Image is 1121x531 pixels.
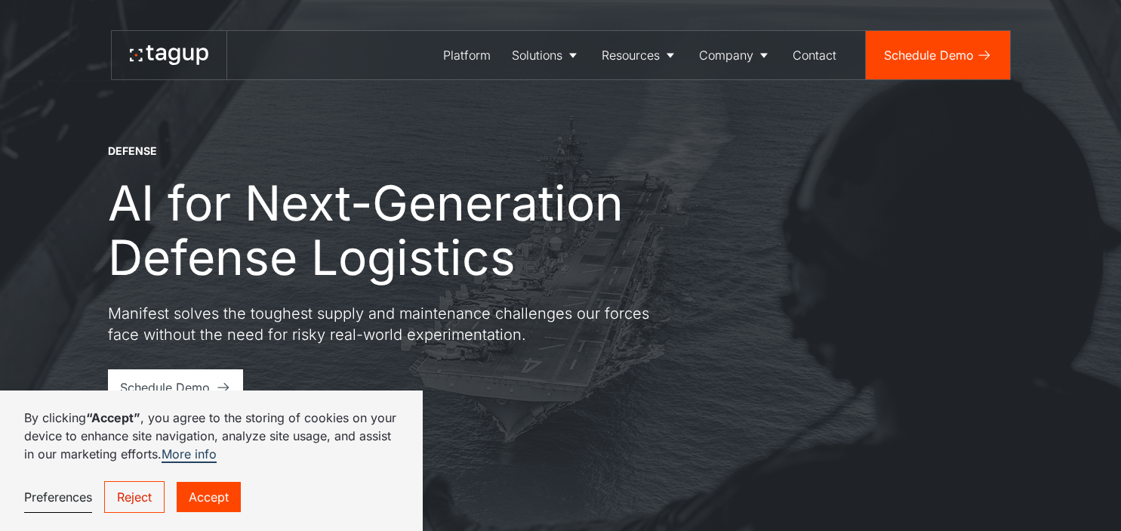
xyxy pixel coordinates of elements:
a: Reject [104,481,165,513]
a: Platform [433,31,501,79]
div: Contact [793,46,836,64]
p: Manifest solves the toughest supply and maintenance challenges our forces face without the need f... [108,303,651,345]
a: Schedule Demo [108,369,243,406]
a: Schedule Demo [866,31,1010,79]
div: Schedule Demo [884,46,974,64]
div: Company [699,46,753,64]
div: DEFENSE [108,144,157,159]
a: Contact [782,31,847,79]
a: Accept [177,482,241,512]
div: Schedule Demo [120,378,210,397]
div: Platform [443,46,491,64]
a: Company [688,31,782,79]
a: Preferences [24,482,92,513]
a: Solutions [501,31,591,79]
div: Solutions [512,46,562,64]
a: Resources [591,31,688,79]
h1: AI for Next-Generation Defense Logistics [108,176,742,285]
p: By clicking , you agree to the storing of cookies on your device to enhance site navigation, anal... [24,409,399,463]
div: Resources [602,46,660,64]
a: More info [162,446,217,463]
strong: “Accept” [86,410,140,425]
